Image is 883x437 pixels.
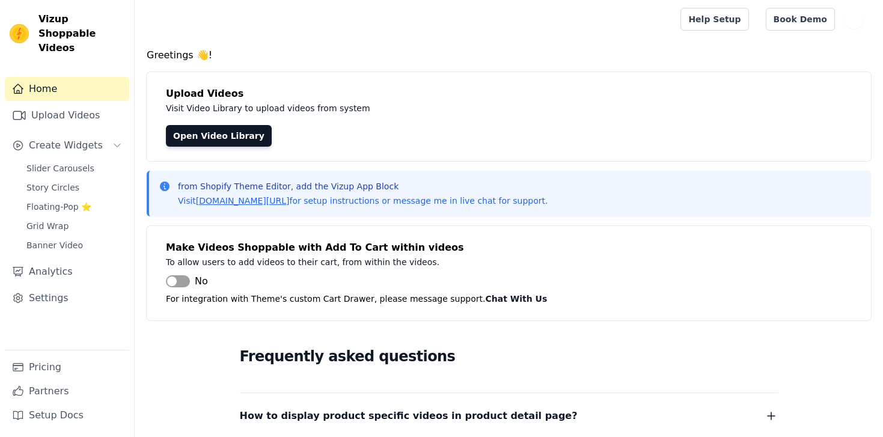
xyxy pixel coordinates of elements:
[5,133,129,157] button: Create Widgets
[19,237,129,254] a: Banner Video
[196,196,290,206] a: [DOMAIN_NAME][URL]
[147,48,871,63] h4: Greetings 👋!
[26,239,83,251] span: Banner Video
[195,274,208,289] span: No
[5,379,129,403] a: Partners
[766,8,835,31] a: Book Demo
[240,344,778,368] h2: Frequently asked questions
[5,403,129,427] a: Setup Docs
[166,274,208,289] button: No
[240,408,778,424] button: How to display product specific videos in product detail page?
[19,160,129,177] a: Slider Carousels
[26,162,94,174] span: Slider Carousels
[26,201,91,213] span: Floating-Pop ⭐
[26,182,79,194] span: Story Circles
[19,179,129,196] a: Story Circles
[166,87,852,101] h4: Upload Videos
[5,260,129,284] a: Analytics
[166,101,704,115] p: Visit Video Library to upload videos from system
[19,198,129,215] a: Floating-Pop ⭐
[240,408,578,424] span: How to display product specific videos in product detail page?
[5,286,129,310] a: Settings
[5,77,129,101] a: Home
[5,103,129,127] a: Upload Videos
[166,255,704,269] p: To allow users to add videos to their cart, from within the videos.
[178,195,548,207] p: Visit for setup instructions or message me in live chat for support.
[5,355,129,379] a: Pricing
[26,220,69,232] span: Grid Wrap
[178,180,548,192] p: from Shopify Theme Editor, add the Vizup App Block
[10,24,29,43] img: Vizup
[486,292,548,306] button: Chat With Us
[166,240,852,255] h4: Make Videos Shoppable with Add To Cart within videos
[166,292,852,306] p: For integration with Theme's custom Cart Drawer, please message support.
[29,138,103,153] span: Create Widgets
[166,125,272,147] a: Open Video Library
[19,218,129,234] a: Grid Wrap
[680,8,748,31] a: Help Setup
[38,12,124,55] span: Vizup Shoppable Videos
